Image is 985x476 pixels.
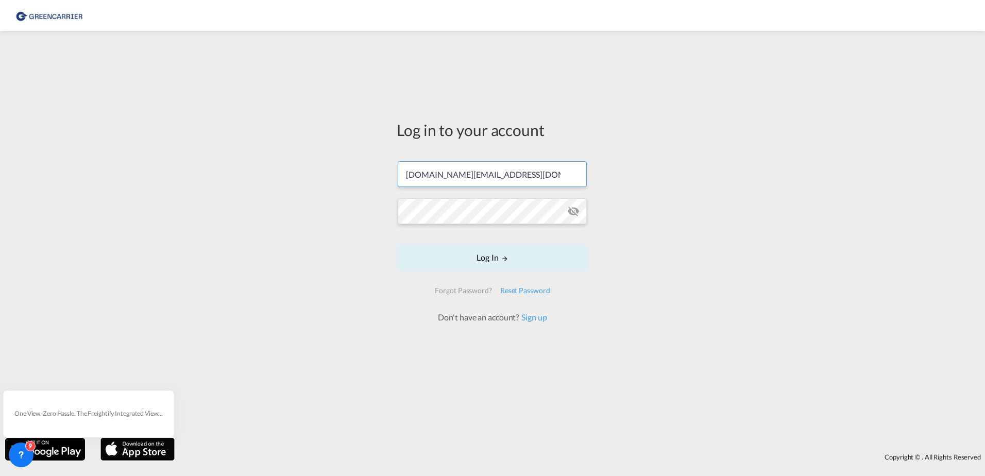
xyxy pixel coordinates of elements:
[431,281,496,300] div: Forgot Password?
[496,281,554,300] div: Reset Password
[427,312,558,323] div: Don't have an account?
[567,205,580,217] md-icon: icon-eye-off
[180,448,985,466] div: Copyright © . All Rights Reserved
[519,312,547,322] a: Sign up
[398,161,587,187] input: Enter email/phone number
[15,4,85,27] img: 1378a7308afe11ef83610d9e779c6b34.png
[99,437,176,462] img: apple.png
[397,245,588,270] button: LOGIN
[4,437,86,462] img: google.png
[397,119,588,141] div: Log in to your account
